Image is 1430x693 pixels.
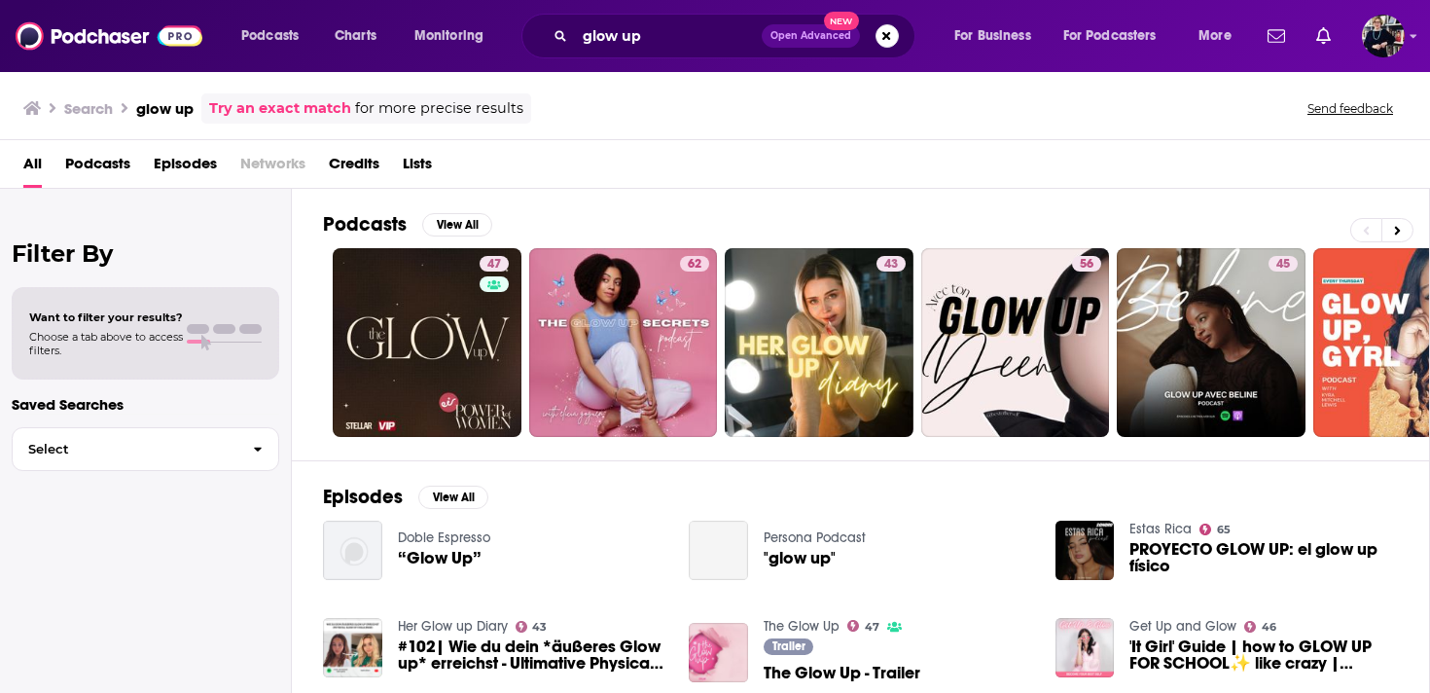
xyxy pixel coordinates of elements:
a: Get Up and Glow [1129,618,1236,635]
a: #102| Wie du dein *äußeres Glow up* erreichst - Ultimative Physical Glow up Challenge [323,618,382,677]
span: 43 [884,255,898,274]
h2: Podcasts [323,212,407,237]
span: 47 [865,623,879,632]
span: For Podcasters [1063,22,1157,50]
a: Credits [329,148,379,188]
a: 47 [333,248,521,437]
span: 45 [1276,255,1290,274]
a: 56 [1072,256,1101,272]
a: Lists [403,148,432,188]
a: #102| Wie du dein *äußeres Glow up* erreichst - Ultimative Physical Glow up Challenge [398,638,666,672]
a: 62 [529,248,718,437]
div: Search podcasts, credits, & more... [540,14,934,58]
button: Send feedback [1302,100,1399,117]
img: Podchaser - Follow, Share and Rate Podcasts [16,18,202,55]
span: 46 [1262,623,1276,632]
button: Show profile menu [1362,15,1405,57]
img: User Profile [1362,15,1405,57]
img: The Glow Up - Trailer [689,623,748,682]
a: 56 [921,248,1110,437]
span: 43 [532,623,547,632]
a: 65 [1199,524,1231,535]
span: Choose a tab above to access filters. [29,330,183,357]
span: 62 [688,255,701,274]
span: Select [13,443,237,456]
a: Podcasts [65,148,130,188]
a: PROYECTO GLOW UP: el glow up físico [1129,541,1398,574]
button: View All [422,213,492,237]
span: 65 [1217,526,1231,534]
span: Monitoring [414,22,483,50]
h2: Filter By [12,239,279,268]
p: Saved Searches [12,395,279,414]
h2: Episodes [323,485,403,509]
span: Networks [240,148,305,188]
button: open menu [941,20,1055,52]
a: 'It Girl' Guide | how to GLOW UP FOR SCHOOL✨ like crazy | students back to school glow up CHECKLI... [1129,638,1398,672]
a: Doble Espresso [398,529,490,546]
a: "glow up" [764,550,836,566]
a: 43 [516,621,548,633]
a: Show notifications dropdown [1308,19,1339,53]
a: 45 [1269,256,1298,272]
a: All [23,148,42,188]
button: View All [418,486,488,509]
a: “Glow Up” [398,550,482,566]
input: Search podcasts, credits, & more... [575,20,762,52]
a: 47 [847,620,879,632]
img: PROYECTO GLOW UP: el glow up físico [1055,521,1115,580]
span: Want to filter your results? [29,310,183,324]
button: open menu [228,20,324,52]
span: New [824,12,859,30]
a: 43 [876,256,906,272]
button: open menu [401,20,509,52]
a: 45 [1117,248,1305,437]
a: Show notifications dropdown [1260,19,1293,53]
span: 47 [487,255,501,274]
h3: Search [64,99,113,118]
span: for more precise results [355,97,523,120]
span: More [1198,22,1232,50]
img: 'It Girl' Guide | how to GLOW UP FOR SCHOOL✨ like crazy | students back to school glow up CHECKLI... [1055,618,1115,677]
a: Episodes [154,148,217,188]
span: Logged in as ndewey [1362,15,1405,57]
a: "glow up" [689,521,748,580]
a: 62 [680,256,709,272]
a: 43 [725,248,913,437]
a: Persona Podcast [764,529,866,546]
a: EpisodesView All [323,485,488,509]
button: Select [12,427,279,471]
a: The Glow Up - Trailer [764,665,920,681]
button: open menu [1051,20,1185,52]
a: Her Glow up Diary [398,618,508,635]
span: Open Advanced [770,31,851,41]
a: PodcastsView All [323,212,492,237]
span: Podcasts [241,22,299,50]
a: Estas Rica [1129,521,1192,537]
span: Charts [335,22,376,50]
a: Charts [322,20,388,52]
button: Open AdvancedNew [762,24,860,48]
button: open menu [1185,20,1256,52]
a: 47 [480,256,509,272]
a: Try an exact match [209,97,351,120]
h3: glow up [136,99,194,118]
span: Trailer [772,640,805,652]
a: The Glow Up [764,618,840,635]
img: “Glow Up” [323,521,382,580]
